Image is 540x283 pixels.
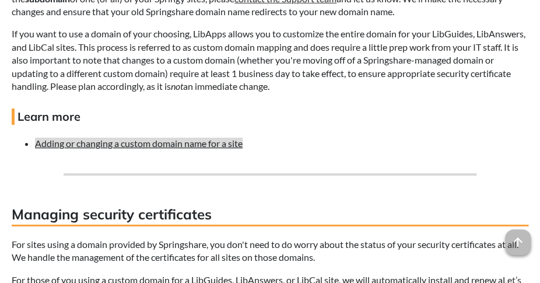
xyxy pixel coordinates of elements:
[35,138,243,149] a: Adding or changing a custom domain name for a site
[505,230,531,241] a: arrow_upward
[12,27,528,93] p: If you want to use a domain of your choosing, LibApps allows you to customize the entire domain f...
[171,81,183,92] em: not
[12,109,528,125] h4: Learn more
[12,238,528,264] p: For sites using a domain provided by Springshare, you don't need to do worry about the status of ...
[505,229,531,255] span: arrow_upward
[12,205,528,226] h3: Managing security certificates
